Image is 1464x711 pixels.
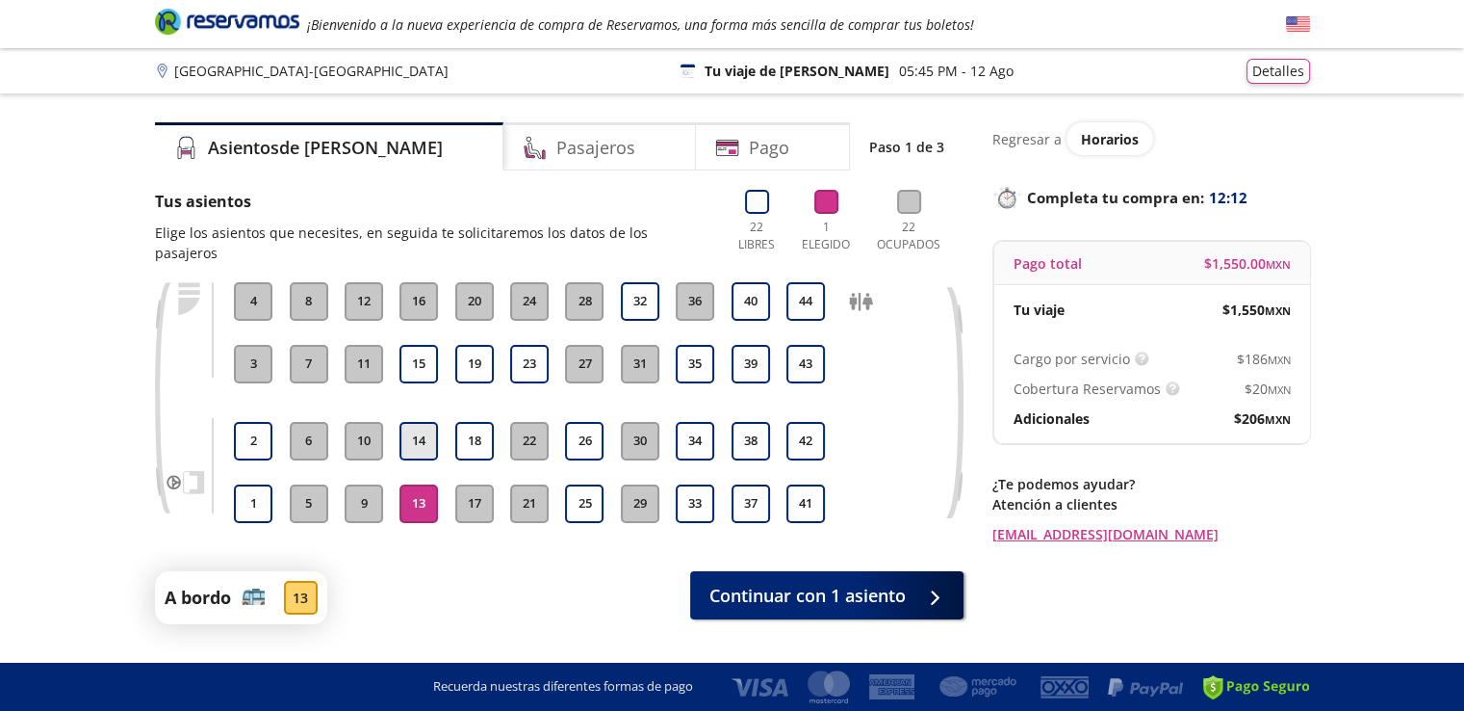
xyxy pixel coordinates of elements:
[1014,379,1161,399] p: Cobertura Reservamos
[234,282,272,321] button: 4
[732,485,770,523] button: 37
[290,485,328,523] button: 5
[1204,253,1291,274] span: $ 1,550.00
[786,485,825,523] button: 41
[676,282,714,321] button: 36
[1265,412,1291,427] small: MXN
[174,61,449,81] p: [GEOGRAPHIC_DATA] - [GEOGRAPHIC_DATA]
[1209,187,1247,209] span: 12:12
[1245,379,1291,399] span: $ 20
[208,135,443,161] h4: Asientos de [PERSON_NAME]
[290,345,328,383] button: 7
[1014,408,1090,429] p: Adicionales
[621,422,659,461] button: 30
[345,282,383,321] button: 12
[399,485,438,523] button: 13
[621,282,659,321] button: 32
[290,282,328,321] button: 8
[565,282,604,321] button: 28
[234,345,272,383] button: 3
[510,345,549,383] button: 23
[992,524,1310,544] a: [EMAIL_ADDRESS][DOMAIN_NAME]
[992,474,1310,494] p: ¿Te podemos ayudar?
[1265,303,1291,318] small: MXN
[731,219,783,253] p: 22 Libres
[307,15,974,34] em: ¡Bienvenido a la nueva experiencia de compra de Reservamos, una forma más sencilla de comprar tus...
[399,422,438,461] button: 14
[565,345,604,383] button: 27
[709,583,906,609] span: Continuar con 1 asiento
[345,485,383,523] button: 9
[786,345,825,383] button: 43
[797,219,855,253] p: 1 Elegido
[1266,257,1291,272] small: MXN
[155,7,299,36] i: Brand Logo
[455,485,494,523] button: 17
[1081,130,1139,148] span: Horarios
[676,485,714,523] button: 33
[234,422,272,461] button: 2
[1268,353,1291,367] small: MXN
[1237,349,1291,369] span: $ 186
[399,345,438,383] button: 15
[869,219,949,253] p: 22 Ocupados
[234,485,272,523] button: 1
[705,61,889,81] p: Tu viaje de [PERSON_NAME]
[345,345,383,383] button: 11
[621,485,659,523] button: 29
[676,345,714,383] button: 35
[290,422,328,461] button: 6
[676,422,714,461] button: 34
[1222,300,1291,320] span: $ 1,550
[1268,382,1291,397] small: MXN
[433,677,693,697] p: Recuerda nuestras diferentes formas de pago
[345,422,383,461] button: 10
[992,129,1062,149] p: Regresar a
[165,585,231,611] p: A bordo
[399,282,438,321] button: 16
[510,422,549,461] button: 22
[621,345,659,383] button: 31
[455,422,494,461] button: 18
[992,184,1310,211] p: Completa tu compra en :
[1014,300,1065,320] p: Tu viaje
[732,422,770,461] button: 38
[992,122,1310,155] div: Regresar a ver horarios
[732,282,770,321] button: 40
[510,485,549,523] button: 21
[556,135,635,161] h4: Pasajeros
[869,137,944,157] p: Paso 1 de 3
[565,422,604,461] button: 26
[690,571,963,619] button: Continuar con 1 asiento
[155,7,299,41] a: Brand Logo
[786,422,825,461] button: 42
[1286,13,1310,37] button: English
[155,190,711,213] p: Tus asientos
[1246,59,1310,84] button: Detalles
[992,494,1310,514] p: Atención a clientes
[786,282,825,321] button: 44
[899,61,1014,81] p: 05:45 PM - 12 Ago
[732,345,770,383] button: 39
[510,282,549,321] button: 24
[749,135,789,161] h4: Pago
[1014,349,1130,369] p: Cargo por servicio
[455,345,494,383] button: 19
[284,581,318,615] div: 13
[155,223,711,263] p: Elige los asientos que necesites, en seguida te solicitaremos los datos de los pasajeros
[455,282,494,321] button: 20
[1234,408,1291,429] span: $ 206
[565,485,604,523] button: 25
[1014,253,1082,274] p: Pago total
